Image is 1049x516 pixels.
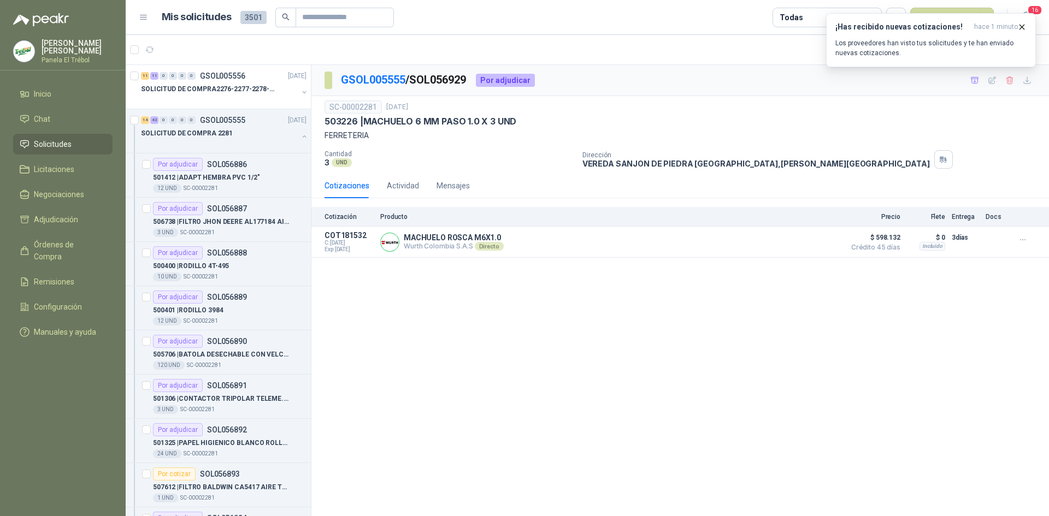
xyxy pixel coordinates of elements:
button: Nueva solicitud [910,8,994,27]
button: ¡Has recibido nuevas cotizaciones!hace 1 minuto Los proveedores han visto tus solicitudes y te ha... [826,13,1036,67]
a: Por adjudicarSOL056891501306 |CONTACTOR TRIPOLAR TELEME.LC1.D18M73 UNDSC-00002281 [126,375,311,419]
a: Por adjudicarSOL056892501325 |PAPEL HIGIENICO BLANCO ROLLO PEQUEÑO24 UNDSC-00002281 [126,419,311,463]
span: Exp: [DATE] [325,246,374,253]
p: Precio [846,213,900,221]
p: Cantidad [325,150,574,158]
div: 24 UND [153,449,181,458]
a: Licitaciones [13,159,113,180]
span: Manuales y ayuda [34,326,96,338]
a: Por adjudicarSOL056889500401 |RODILLO 398412 UNDSC-00002281 [126,286,311,330]
p: SC-00002281 [184,184,218,193]
p: 500401 | RODILLO 3984 [153,305,223,316]
a: 11 11 0 0 0 0 GSOL005556[DATE] SOLICITUD DE COMPRA2276-2277-2278-2284-2285- [141,69,309,104]
p: 501325 | PAPEL HIGIENICO BLANCO ROLLO PEQUEÑO [153,438,289,448]
img: Logo peakr [13,13,69,26]
div: 0 [169,72,177,80]
p: / SOL056929 [341,72,467,88]
p: 3 días [952,231,979,244]
img: Company Logo [14,41,34,62]
p: FERRETERIA [325,129,1036,141]
span: search [282,13,290,21]
div: Directo [475,242,504,251]
div: 0 [160,72,168,80]
p: SC-00002281 [187,361,221,370]
div: 11 [141,72,149,80]
a: Por adjudicarSOL056888500400 |RODILLO 4T-49510 UNDSC-00002281 [126,242,311,286]
a: 14 43 0 0 0 0 GSOL005555[DATE] SOLICITUD DE COMPRA 2281 [141,114,309,149]
a: Inicio [13,84,113,104]
p: Los proveedores han visto tus solicitudes y te han enviado nuevas cotizaciones. [835,38,1027,58]
span: 3501 [240,11,267,24]
p: MACHUELO ROSCA M6X1.0 [404,233,504,242]
img: Company Logo [381,233,399,251]
p: SC-00002281 [180,405,215,414]
p: VEREDA SANJON DE PIEDRA [GEOGRAPHIC_DATA] , [PERSON_NAME][GEOGRAPHIC_DATA] [582,159,930,168]
div: Por adjudicar [153,202,203,215]
div: 0 [169,116,177,124]
p: SOL056886 [207,161,247,168]
span: 16 [1027,5,1042,15]
div: 1 UND [153,494,178,502]
div: 10 UND [153,272,181,281]
div: Por adjudicar [153,246,203,259]
p: 506738 | FILTRO JHON DEERE AL177184 AIRE [153,217,289,227]
p: [PERSON_NAME] [PERSON_NAME] [42,39,113,55]
div: Actividad [387,180,419,192]
span: Configuración [34,301,82,313]
span: Órdenes de Compra [34,239,102,263]
span: Crédito 45 días [846,244,900,251]
a: Configuración [13,296,113,317]
div: Cotizaciones [325,180,369,192]
p: SOL056889 [207,293,247,301]
span: C: [DATE] [325,240,374,246]
p: SC-00002281 [184,317,218,325]
p: SOLICITUD DE COMPRA 2281 [141,128,233,139]
p: Docs [986,213,1007,221]
h1: Mis solicitudes [162,9,232,25]
p: Producto [380,213,839,221]
p: 501412 | ADAPT HEMBRA PVC 1/2" [153,173,260,183]
span: Chat [34,113,50,125]
div: 3 UND [153,405,178,414]
p: 3 [325,158,329,167]
div: Por adjudicar [476,74,535,87]
div: SC-00002281 [325,100,382,114]
div: Incluido [920,242,945,251]
div: Todas [780,11,803,23]
span: Solicitudes [34,138,72,150]
p: [DATE] [288,115,307,126]
p: SOL056893 [200,470,240,478]
div: Mensajes [437,180,470,192]
div: 12 UND [153,317,181,325]
p: 500400 | RODILLO 4T-495 [153,261,229,271]
div: 43 [150,116,158,124]
p: SC-00002281 [184,449,218,458]
p: SC-00002281 [184,272,218,281]
button: 16 [1016,8,1036,27]
span: Remisiones [34,276,74,288]
span: $ 598.132 [846,231,900,244]
div: Por adjudicar [153,379,203,392]
a: Negociaciones [13,184,113,205]
span: Inicio [34,88,51,100]
span: Negociaciones [34,188,84,200]
div: 3 UND [153,228,178,237]
span: hace 1 minuto [974,22,1018,32]
div: Por adjudicar [153,335,203,348]
a: Órdenes de Compra [13,234,113,267]
span: Adjudicación [34,213,78,226]
div: 11 [150,72,158,80]
div: 120 UND [153,361,185,370]
p: SOL056892 [207,426,247,434]
div: Por cotizar [153,467,196,481]
p: 507612 | FILTRO BALDWIN CA5417 AIRE TM02 [153,482,289,493]
div: 0 [187,72,196,80]
div: 0 [160,116,168,124]
p: Entrega [952,213,979,221]
a: Adjudicación [13,209,113,230]
p: 501306 | CONTACTOR TRIPOLAR TELEME.LC1.D18M7 [153,394,289,404]
a: Chat [13,109,113,129]
p: GSOL005556 [200,72,245,80]
a: Solicitudes [13,134,113,155]
div: 14 [141,116,149,124]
